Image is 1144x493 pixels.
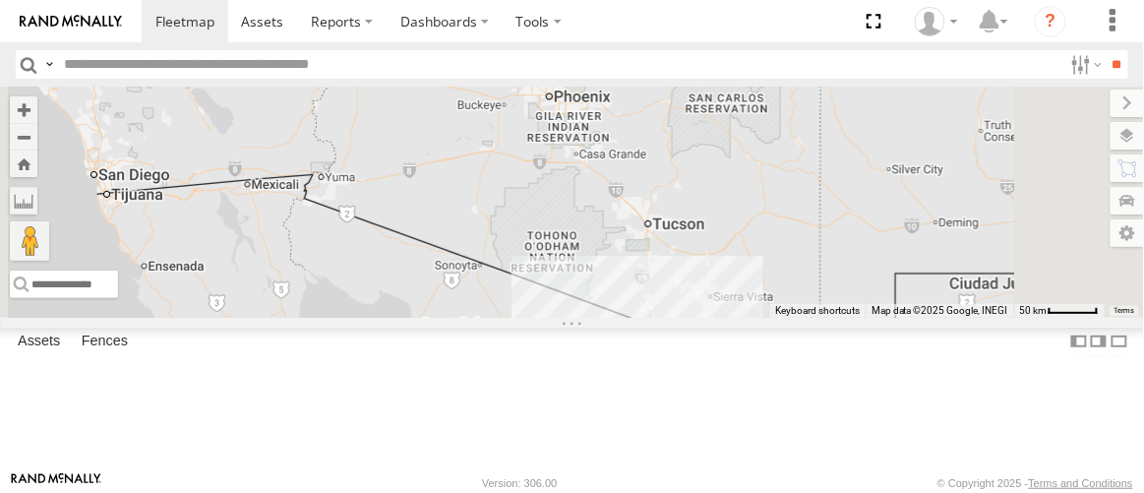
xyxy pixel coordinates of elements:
i: ? [1035,6,1066,37]
img: rand-logo.svg [20,15,122,29]
a: Terms and Conditions [1029,477,1133,489]
label: Measure [10,187,37,215]
button: Zoom out [10,123,37,151]
div: Jason Ham [908,7,965,36]
div: Version: 306.00 [482,477,557,489]
span: Map data ©2025 Google, INEGI [872,305,1008,316]
a: Visit our Website [11,473,101,493]
label: Fences [72,329,138,356]
button: Zoom Home [10,151,37,177]
button: Zoom in [10,96,37,123]
label: Assets [8,329,70,356]
a: Terms [1114,306,1135,314]
button: Drag Pegman onto the map to open Street View [10,221,49,261]
div: © Copyright 2025 - [937,477,1133,489]
label: Map Settings [1111,219,1144,247]
label: Hide Summary Table [1110,328,1129,356]
label: Search Query [41,50,57,79]
button: Keyboard shortcuts [775,304,860,318]
span: 50 km [1020,305,1048,316]
label: Dock Summary Table to the Left [1069,328,1089,356]
button: Map Scale: 50 km per 48 pixels [1014,304,1105,318]
label: Dock Summary Table to the Right [1089,328,1109,356]
label: Search Filter Options [1063,50,1106,79]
